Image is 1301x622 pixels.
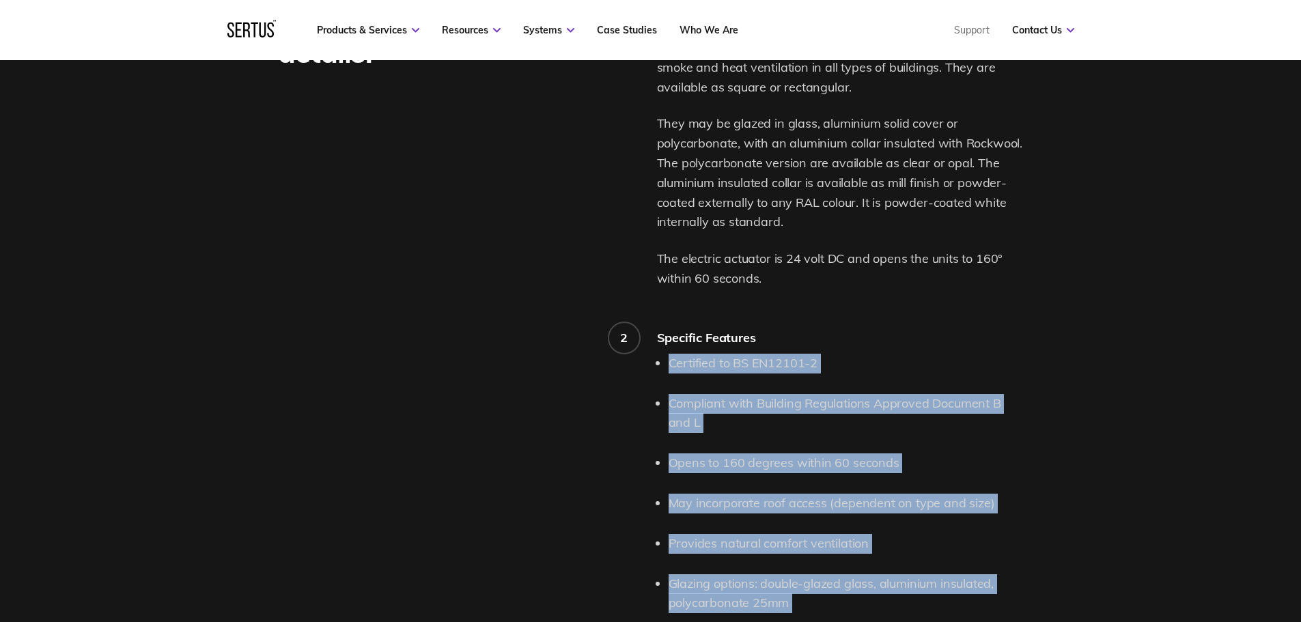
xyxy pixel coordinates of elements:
a: Support [954,24,990,36]
a: Who We Are [680,24,738,36]
div: 2 [620,330,628,345]
li: Provides natural comfort ventilation [669,534,1024,554]
a: Resources [442,24,501,36]
iframe: Chat Widget [1055,464,1301,622]
a: Systems [523,24,574,36]
li: Opens to 160 degrees within 60 seconds [669,453,1024,473]
p: The electric actuator is 24 volt DC and opens the units to 160° within 60 seconds. [657,249,1024,289]
li: May incorporate roof access (dependent on type and size) [669,494,1024,513]
p: They may be glazed in glass, aluminium solid cover or polycarbonate, with an aluminium collar ins... [657,114,1024,232]
div: Product features and details. [278,3,589,69]
li: Glazing options: double-glazed glass, aluminium insulated, polycarbonate 25mm [669,574,1024,614]
li: Certified to BS EN12101-2 [669,354,1024,373]
li: Compliant with Building Regulations Approved Document B and L [669,394,1024,434]
a: Contact Us [1012,24,1074,36]
p: Roof Single Leaf (RSL) smoke vents are principally designed for smoke and heat ventilation in all... [657,38,1024,97]
a: Products & Services [317,24,419,36]
a: Case Studies [597,24,657,36]
div: Specific Features [657,330,1024,345]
